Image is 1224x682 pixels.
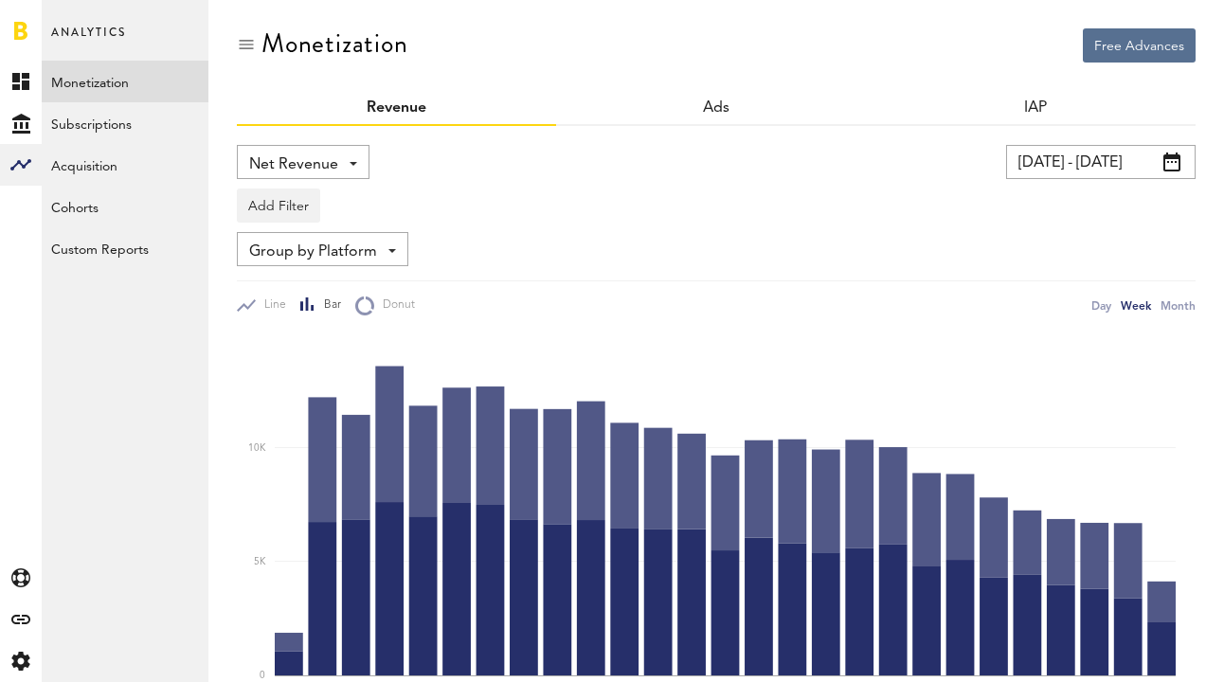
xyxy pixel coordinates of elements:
text: 5K [254,557,266,566]
a: Ads [703,100,729,116]
span: Donut [374,297,415,314]
span: Analytics [51,21,126,61]
div: Week [1121,296,1151,315]
button: Free Advances [1083,28,1196,63]
a: Subscriptions [42,102,208,144]
span: Line [256,297,286,314]
a: Acquisition [42,144,208,186]
iframe: Opens a widget where you can find more information [1076,625,1205,673]
span: Net Revenue [249,149,338,181]
a: IAP [1024,100,1047,116]
span: Bar [315,297,341,314]
text: 10K [248,443,266,453]
a: Cohorts [42,186,208,227]
a: Monetization [42,61,208,102]
a: Custom Reports [42,227,208,269]
div: Day [1091,296,1111,315]
div: Monetization [261,28,408,59]
div: Month [1161,296,1196,315]
span: Group by Platform [249,236,377,268]
text: 0 [260,671,265,680]
button: Add Filter [237,188,320,223]
a: Revenue [367,100,426,116]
